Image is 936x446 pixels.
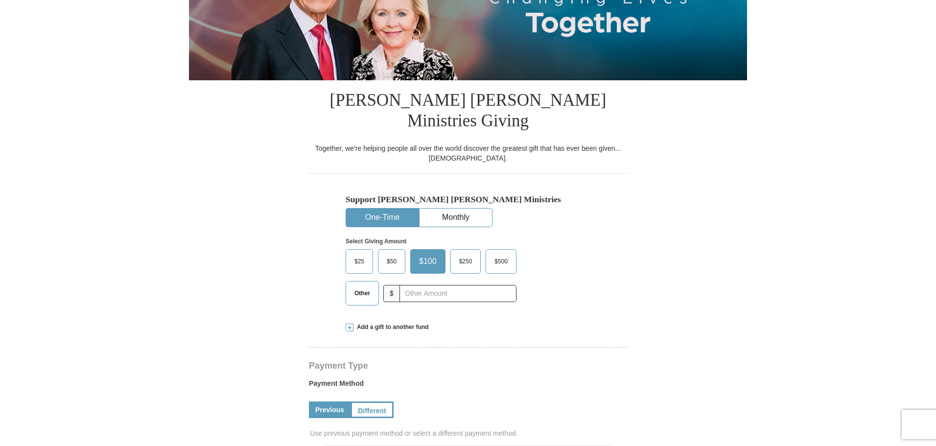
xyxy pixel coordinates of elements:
[346,194,590,205] h5: Support [PERSON_NAME] [PERSON_NAME] Ministries
[454,254,477,269] span: $250
[353,323,429,331] span: Add a gift to another fund
[309,401,351,418] a: Previous
[382,254,401,269] span: $50
[490,254,513,269] span: $500
[383,285,400,302] span: $
[350,286,375,301] span: Other
[350,254,369,269] span: $25
[309,378,627,393] label: Payment Method
[346,238,406,245] strong: Select Giving Amount
[399,285,516,302] input: Other Amount
[351,401,394,418] a: Different
[309,362,627,370] h4: Payment Type
[346,209,419,227] button: One-Time
[310,428,628,438] span: Use previous payment method or select a different payment method.
[414,254,442,269] span: $100
[309,143,627,163] div: Together, we're helping people all over the world discover the greatest gift that has ever been g...
[309,80,627,143] h1: [PERSON_NAME] [PERSON_NAME] Ministries Giving
[420,209,492,227] button: Monthly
